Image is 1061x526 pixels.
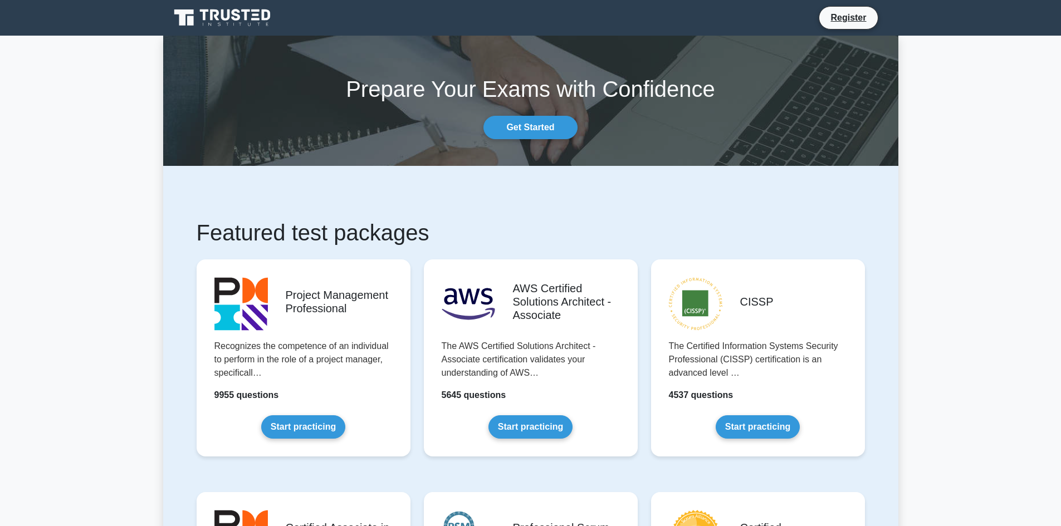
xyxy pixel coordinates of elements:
[716,415,800,439] a: Start practicing
[483,116,577,139] a: Get Started
[261,415,345,439] a: Start practicing
[488,415,573,439] a: Start practicing
[163,76,898,102] h1: Prepare Your Exams with Confidence
[197,219,865,246] h1: Featured test packages
[824,11,873,24] a: Register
